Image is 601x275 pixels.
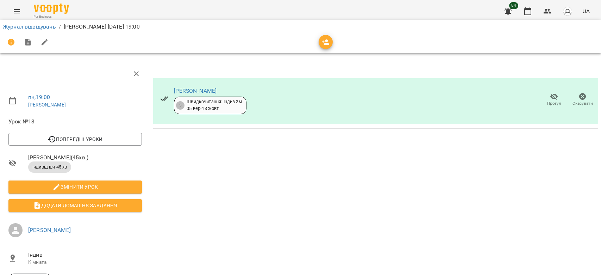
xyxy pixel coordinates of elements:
[568,90,597,110] button: Скасувати
[8,181,142,193] button: Змінити урок
[28,94,50,100] a: пн , 19:00
[14,201,136,210] span: Додати домашнє завдання
[28,153,142,162] span: [PERSON_NAME] ( 45 хв. )
[14,183,136,191] span: Змінити урок
[64,23,140,31] p: [PERSON_NAME] [DATE] 19:00
[174,87,217,94] a: [PERSON_NAME]
[572,100,593,106] span: Скасувати
[176,101,184,110] div: 5
[8,133,142,146] button: Попередні уроки
[509,2,518,9] span: 84
[34,14,69,19] span: For Business
[8,3,25,20] button: Menu
[582,7,590,15] span: UA
[28,259,142,266] p: Кімната
[580,5,593,18] button: UA
[14,135,136,143] span: Попередні уроки
[540,90,568,110] button: Прогул
[563,6,572,16] img: avatar_s.png
[547,100,561,106] span: Прогул
[28,164,71,170] span: індивід шч 45 хв
[3,23,56,30] a: Журнал відвідувань
[187,99,242,112] div: Швидкочитання: Індив 3м 05 вер - 13 жовт
[28,102,66,108] a: [PERSON_NAME]
[8,117,142,126] span: Урок №13
[3,23,598,31] nav: breadcrumb
[34,4,69,14] img: Voopty Logo
[28,251,142,259] span: Індив
[28,227,71,233] a: [PERSON_NAME]
[59,23,61,31] li: /
[8,199,142,212] button: Додати домашнє завдання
